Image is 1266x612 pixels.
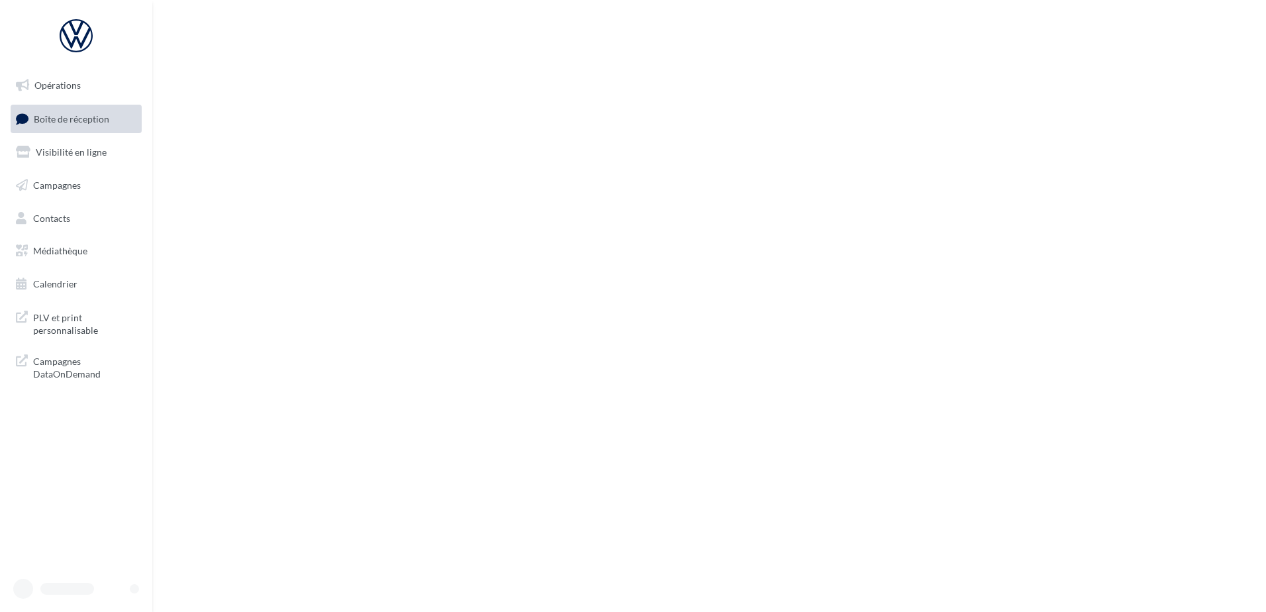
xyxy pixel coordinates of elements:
[36,146,107,158] span: Visibilité en ligne
[8,205,144,232] a: Contacts
[34,79,81,91] span: Opérations
[34,113,109,124] span: Boîte de réception
[8,172,144,199] a: Campagnes
[8,347,144,386] a: Campagnes DataOnDemand
[33,309,136,337] span: PLV et print personnalisable
[33,352,136,381] span: Campagnes DataOnDemand
[33,278,77,289] span: Calendrier
[8,138,144,166] a: Visibilité en ligne
[33,179,81,191] span: Campagnes
[8,237,144,265] a: Médiathèque
[8,105,144,133] a: Boîte de réception
[8,303,144,342] a: PLV et print personnalisable
[33,245,87,256] span: Médiathèque
[8,72,144,99] a: Opérations
[8,270,144,298] a: Calendrier
[33,212,70,223] span: Contacts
